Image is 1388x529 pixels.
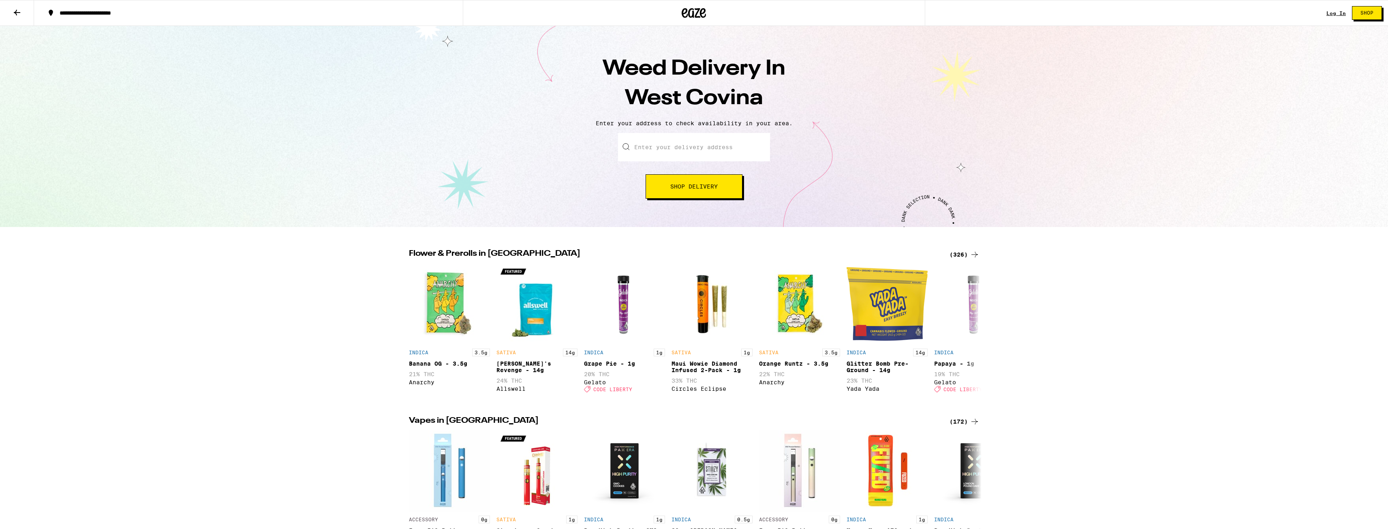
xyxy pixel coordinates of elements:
[672,377,753,384] p: 33% THC
[916,516,928,523] p: 1g
[934,360,1015,367] div: Papaya - 1g
[943,386,982,392] span: CODE LIBERTY
[847,263,928,396] div: Open page for Glitter Bomb Pre-Ground - 14g from Yada Yada
[934,371,1015,377] p: 19% THC
[409,517,438,522] p: ACCESSORY
[741,349,753,356] p: 1g
[1352,6,1382,20] button: Shop
[847,350,866,355] p: INDICA
[8,120,1380,126] p: Enter your address to check availability in your area.
[409,430,490,512] img: Eaze Accessories - Eaze 510 Battery - Blue
[584,263,665,345] img: Gelato - Grape Pie - 1g
[584,350,603,355] p: INDICA
[496,430,577,512] img: DIME - Strawberry Cough Signature AIO - 1g
[829,516,840,523] p: 0g
[496,350,516,355] p: SATIVA
[672,350,691,355] p: SATIVA
[934,430,1015,512] img: PAX - Pax High Purity: London Pound Cake - 1g
[672,263,753,345] img: Circles Eclipse - Maui Wowie Diamond Infused 2-Pack - 1g
[625,88,763,109] span: West Covina
[759,263,840,345] img: Anarchy - Orange Runtz - 3.5g
[409,350,428,355] p: INDICA
[847,377,928,384] p: 23% THC
[759,360,840,367] div: Orange Runtz - 3.5g
[735,516,753,523] p: 0.5g
[552,54,836,114] h1: Weed Delivery In
[409,417,940,426] h2: Vapes in [GEOGRAPHIC_DATA]
[496,386,577,392] div: Allswell
[618,133,770,161] input: Enter your delivery address
[584,263,665,396] div: Open page for Grape Pie - 1g from Gelato
[759,430,840,512] img: Eaze Accessories - Eaze 510 Battery - Gradient
[496,263,577,345] img: Allswell - Jack's Revenge - 14g
[654,349,665,356] p: 1g
[847,386,928,392] div: Yada Yada
[934,263,1015,396] div: Open page for Papaya - 1g from Gelato
[950,250,980,259] a: (326)
[479,516,490,523] p: 0g
[672,386,753,392] div: Circles Eclipse
[593,386,632,392] span: CODE LIBERTY
[1360,11,1373,15] span: Shop
[847,430,928,512] img: Fuzed - Mango Mama AIO - 1g
[934,350,954,355] p: INDICA
[496,377,577,384] p: 24% THC
[759,517,788,522] p: ACCESSORY
[646,174,742,199] button: Shop Delivery
[672,517,691,522] p: INDICA
[584,360,665,367] div: Grape Pie - 1g
[847,263,928,345] img: Yada Yada - Glitter Bomb Pre-Ground - 14g
[654,516,665,523] p: 1g
[409,250,940,259] h2: Flower & Prerolls in [GEOGRAPHIC_DATA]
[950,417,980,426] a: (172)
[759,371,840,377] p: 22% THC
[584,430,665,512] img: PAX - Pax High Purity: GMO Cookies - 1g
[409,263,490,396] div: Open page for Banana OG - 3.5g from Anarchy
[847,517,866,522] p: INDICA
[409,263,490,345] img: Anarchy - Banana OG - 3.5g
[584,379,665,386] div: Gelato
[1326,11,1346,16] a: Log In
[584,517,603,522] p: INDICA
[496,517,516,522] p: SATIVA
[496,360,577,373] div: [PERSON_NAME]'s Revenge - 14g
[759,350,778,355] p: SATIVA
[672,430,753,512] img: STIIIZY - OG - King Louis XIII - 0.5g
[409,360,490,367] div: Banana OG - 3.5g
[934,263,1015,345] img: Gelato - Papaya - 1g
[759,263,840,396] div: Open page for Orange Runtz - 3.5g from Anarchy
[1346,6,1388,20] a: Shop
[672,263,753,396] div: Open page for Maui Wowie Diamond Infused 2-Pack - 1g from Circles Eclipse
[672,360,753,373] div: Maui Wowie Diamond Infused 2-Pack - 1g
[563,349,577,356] p: 14g
[759,379,840,386] div: Anarchy
[409,371,490,377] p: 21% THC
[496,263,577,396] div: Open page for Jack's Revenge - 14g from Allswell
[409,379,490,386] div: Anarchy
[913,349,928,356] p: 14g
[472,349,490,356] p: 3.5g
[934,379,1015,386] div: Gelato
[822,349,840,356] p: 3.5g
[847,360,928,373] div: Glitter Bomb Pre-Ground - 14g
[670,184,718,189] span: Shop Delivery
[584,371,665,377] p: 20% THC
[934,517,954,522] p: INDICA
[566,516,577,523] p: 1g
